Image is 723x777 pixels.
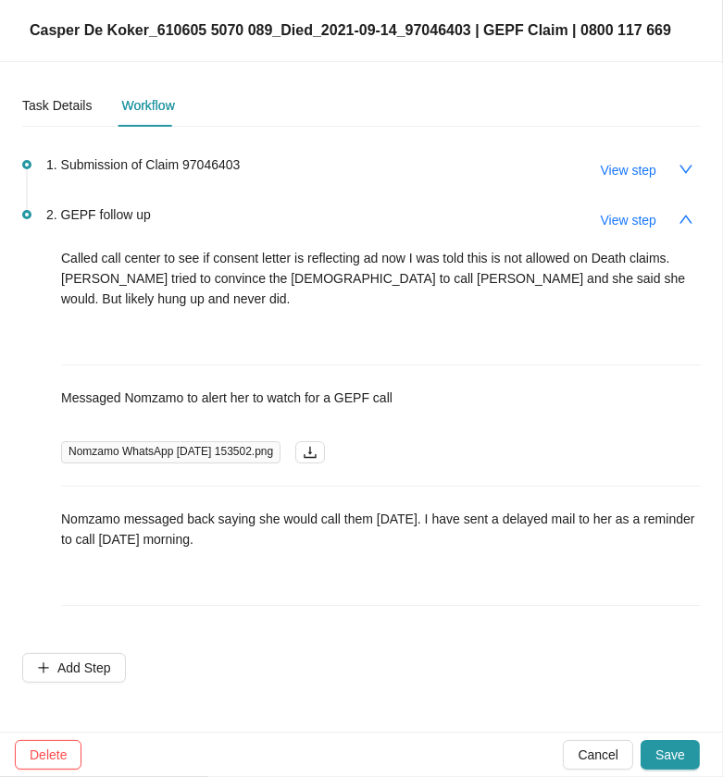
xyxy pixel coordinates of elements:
span: View step [601,210,656,230]
button: Add Step [22,653,126,683]
button: View step [586,155,671,185]
div: Task Details [22,95,92,116]
span: plus [37,661,50,674]
button: View step [586,205,671,235]
span: Nomzamo WhatsApp [DATE] 153502.png [61,441,280,463]
button: Delete [15,740,81,770]
span: Cancel [578,745,618,765]
p: Called call center to see if consent letter is reflecting ad now I was told this is not allowed o... [61,248,701,309]
p: Messaged Nomzamo to alert her to watch for a GEPF call [61,388,701,408]
span: Casper De Koker_610605 5070 089_Died_2021-09-14_97046403 | GEPF Claim | 0800 117 669 [30,22,671,38]
span: download [303,445,318,460]
span: View step [601,160,656,180]
p: Nomzamo messaged back saying she would call them [DATE]. I have sent a delayed mail to her as a r... [61,509,701,549]
div: Workflow [121,95,174,116]
span: up [679,212,693,227]
span: 1. Submission of Claim 97046403 [46,154,240,175]
span: Delete [30,745,67,765]
span: Add Step [57,658,111,678]
button: Save [641,740,700,770]
button: Cancel [563,740,633,770]
span: 2. GEPF follow up [46,204,151,225]
span: Save [655,745,685,765]
span: down [679,162,693,177]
